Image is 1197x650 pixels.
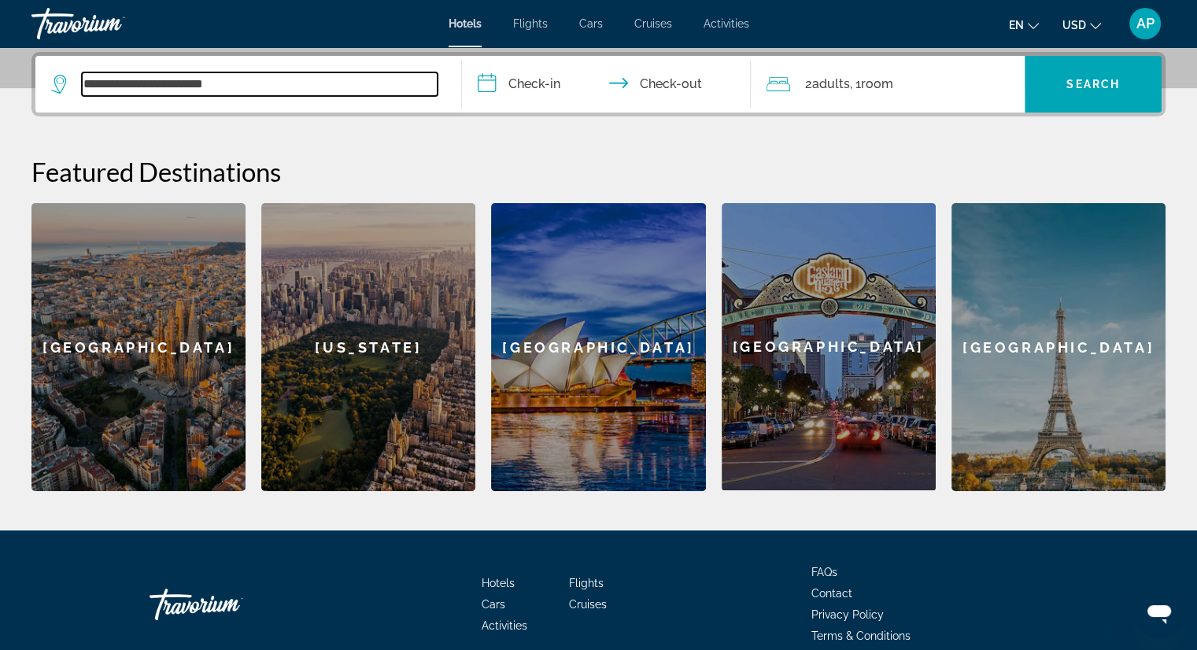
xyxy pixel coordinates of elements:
[751,56,1025,113] button: Travelers: 2 adults, 0 children
[1062,13,1101,36] button: Change currency
[804,73,849,95] span: 2
[704,17,749,30] a: Activities
[1134,587,1184,637] iframe: Button to launch messaging window
[811,608,884,621] a: Privacy Policy
[1066,78,1120,90] span: Search
[849,73,892,95] span: , 1
[811,587,852,600] a: Contact
[811,630,911,642] a: Terms & Conditions
[1009,19,1024,31] span: en
[449,17,482,30] a: Hotels
[31,156,1166,187] h2: Featured Destinations
[569,577,604,589] a: Flights
[482,619,527,632] a: Activities
[150,581,307,628] a: Travorium
[860,76,892,91] span: Room
[482,598,505,611] a: Cars
[35,56,1162,113] div: Search widget
[1009,13,1039,36] button: Change language
[513,17,548,30] a: Flights
[1062,19,1086,31] span: USD
[261,203,475,491] a: [US_STATE]
[31,3,189,44] a: Travorium
[462,56,752,113] button: Check in and out dates
[1125,7,1166,40] button: User Menu
[1136,16,1155,31] span: AP
[811,76,849,91] span: Adults
[1025,56,1162,113] button: Search
[634,17,672,30] a: Cruises
[722,203,936,490] div: [GEOGRAPHIC_DATA]
[722,203,936,491] a: [GEOGRAPHIC_DATA]
[31,203,246,491] a: [GEOGRAPHIC_DATA]
[482,577,515,589] a: Hotels
[579,17,603,30] a: Cars
[811,566,837,578] a: FAQs
[491,203,705,491] a: [GEOGRAPHIC_DATA]
[951,203,1166,491] a: [GEOGRAPHIC_DATA]
[569,598,607,611] a: Cruises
